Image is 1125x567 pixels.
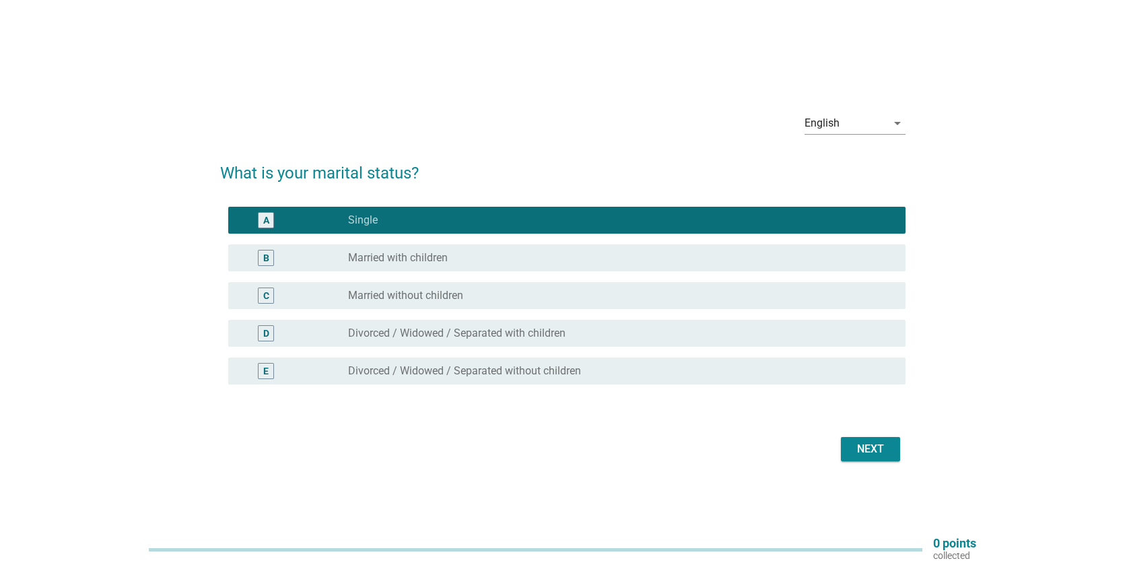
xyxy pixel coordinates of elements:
div: B [263,251,269,265]
div: C [263,289,269,303]
p: collected [933,549,976,562]
div: Next [852,441,889,457]
div: English [805,117,840,129]
button: Next [841,437,900,461]
label: Married without children [348,289,463,302]
h2: What is your marital status? [220,147,906,185]
div: E [263,364,269,378]
label: Married with children [348,251,448,265]
div: D [263,327,269,341]
label: Divorced / Widowed / Separated with children [348,327,566,340]
p: 0 points [933,537,976,549]
label: Divorced / Widowed / Separated without children [348,364,581,378]
div: A [263,213,269,228]
i: arrow_drop_down [889,115,906,131]
label: Single [348,213,378,227]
